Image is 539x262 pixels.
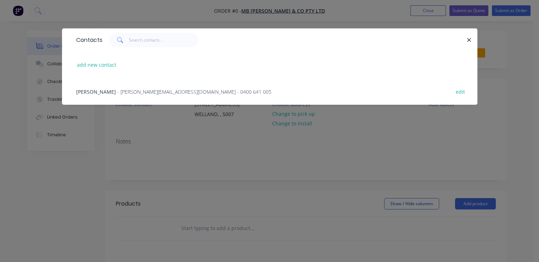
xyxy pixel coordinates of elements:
span: - [PERSON_NAME][EMAIL_ADDRESS][DOMAIN_NAME] - 0400 641 005 [117,88,271,95]
div: Contacts [73,29,102,51]
input: Search contacts... [129,33,198,47]
span: [PERSON_NAME] [76,88,116,95]
button: add new contact [73,60,120,70]
button: edit [452,87,469,96]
